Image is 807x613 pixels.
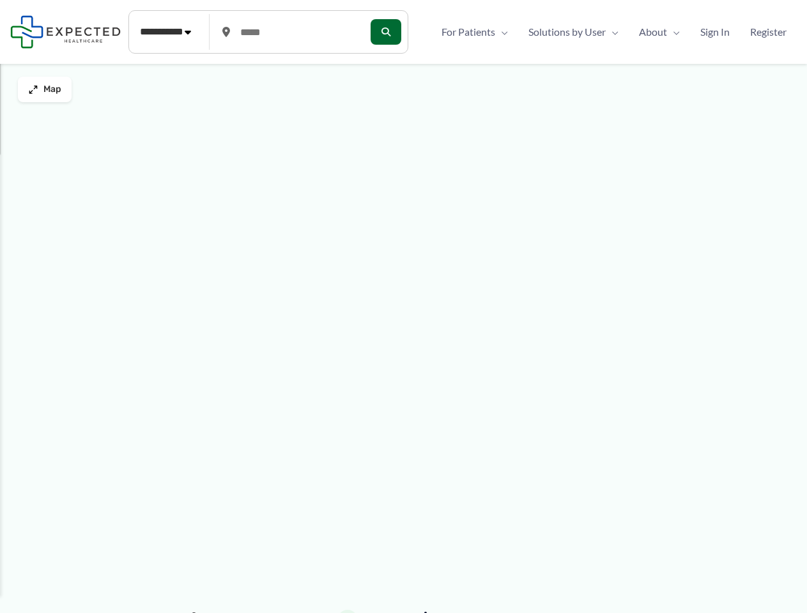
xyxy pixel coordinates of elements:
img: Expected Healthcare Logo - side, dark font, small [10,15,121,48]
span: Menu Toggle [606,22,619,42]
a: For PatientsMenu Toggle [431,22,518,42]
span: Map [43,84,61,95]
span: Menu Toggle [495,22,508,42]
img: Maximize [28,84,38,95]
span: About [639,22,667,42]
span: Solutions by User [528,22,606,42]
button: Map [18,77,72,102]
span: For Patients [442,22,495,42]
a: Solutions by UserMenu Toggle [518,22,629,42]
span: Register [750,22,787,42]
a: AboutMenu Toggle [629,22,690,42]
a: Sign In [690,22,740,42]
span: Sign In [700,22,730,42]
span: Menu Toggle [667,22,680,42]
a: Register [740,22,797,42]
